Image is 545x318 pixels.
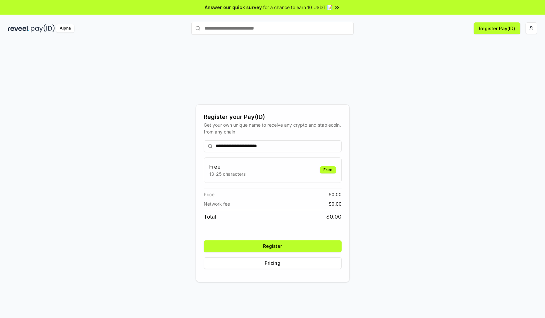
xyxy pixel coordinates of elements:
span: Price [204,191,214,198]
span: Network fee [204,200,230,207]
img: reveel_dark [8,24,30,32]
span: $ 0.00 [329,200,342,207]
button: Register Pay(ID) [474,22,520,34]
span: for a chance to earn 10 USDT 📝 [263,4,333,11]
span: $ 0.00 [329,191,342,198]
div: Register your Pay(ID) [204,112,342,121]
div: Free [320,166,336,173]
button: Register [204,240,342,252]
p: 13-25 characters [209,171,246,177]
h3: Free [209,163,246,171]
img: pay_id [31,24,55,32]
div: Alpha [56,24,74,32]
span: $ 0.00 [326,213,342,221]
button: Pricing [204,257,342,269]
span: Total [204,213,216,221]
div: Get your own unique name to receive any crypto and stablecoin, from any chain [204,121,342,135]
span: Answer our quick survey [205,4,262,11]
